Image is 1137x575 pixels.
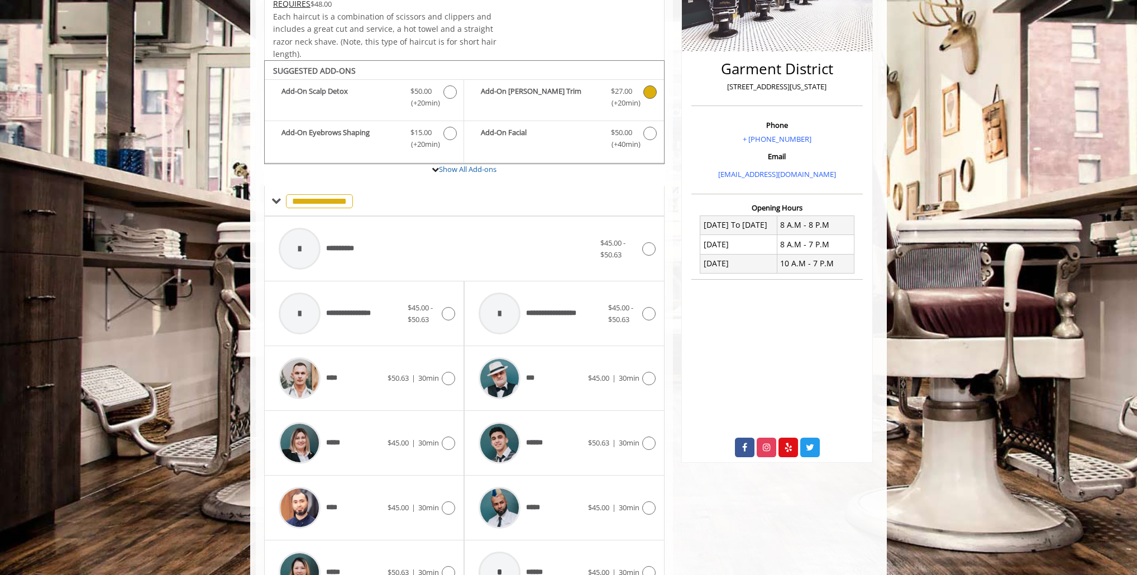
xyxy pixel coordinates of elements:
span: (+20min ) [405,138,438,150]
a: + [PHONE_NUMBER] [743,134,811,144]
label: Add-On Scalp Detox [270,85,458,112]
h3: Email [694,152,860,160]
p: [STREET_ADDRESS][US_STATE] [694,81,860,93]
span: | [612,438,616,448]
span: (+40min ) [605,138,638,150]
div: The Made Man Haircut Add-onS [264,60,665,164]
b: Add-On Facial [481,127,599,150]
span: $45.00 - $50.63 [608,303,633,324]
h2: Garment District [694,61,860,77]
h3: Phone [694,121,860,129]
span: $50.63 [588,438,609,448]
label: Add-On Eyebrows Shaping [270,127,458,153]
h3: Opening Hours [691,204,863,212]
label: Add-On Facial [470,127,658,153]
b: Add-On Eyebrows Shaping [281,127,399,150]
td: [DATE] To [DATE] [700,215,777,234]
label: Add-On Beard Trim [470,85,658,112]
span: $45.00 - $50.63 [408,303,433,324]
a: [EMAIL_ADDRESS][DOMAIN_NAME] [718,169,836,179]
span: $45.00 - $50.63 [600,238,625,260]
span: $50.00 [410,85,432,97]
b: Add-On Scalp Detox [281,85,399,109]
span: | [412,373,415,383]
td: 10 A.M - 7 P.M [777,254,854,273]
span: | [612,373,616,383]
span: 30min [418,438,439,448]
span: $15.00 [410,127,432,138]
td: [DATE] [700,254,777,273]
span: | [412,438,415,448]
span: $50.63 [388,373,409,383]
span: $50.00 [611,127,632,138]
a: Show All Add-ons [439,164,496,174]
span: $45.00 [388,502,409,512]
span: $45.00 [588,373,609,383]
span: Each haircut is a combination of scissors and clippers and includes a great cut and service, a ho... [273,11,496,59]
span: $45.00 [388,438,409,448]
b: SUGGESTED ADD-ONS [273,65,356,76]
span: | [612,502,616,512]
span: | [412,502,415,512]
td: 8 A.M - 8 P.M [777,215,854,234]
span: (+20min ) [605,97,638,109]
span: 30min [619,373,639,383]
span: (+20min ) [405,97,438,109]
span: 30min [619,502,639,512]
span: 30min [619,438,639,448]
span: $27.00 [611,85,632,97]
td: 8 A.M - 7 P.M [777,235,854,254]
span: 30min [418,373,439,383]
b: Add-On [PERSON_NAME] Trim [481,85,599,109]
span: $45.00 [588,502,609,512]
td: [DATE] [700,235,777,254]
span: 30min [418,502,439,512]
